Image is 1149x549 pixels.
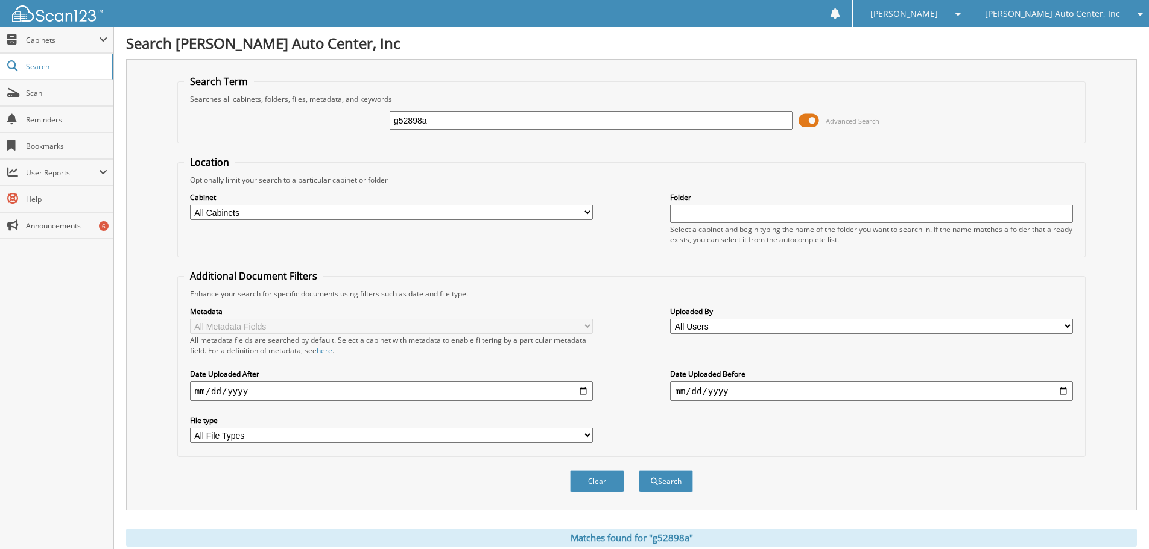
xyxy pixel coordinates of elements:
img: scan123-logo-white.svg [12,5,103,22]
div: Select a cabinet and begin typing the name of the folder you want to search in. If the name match... [670,224,1073,245]
h1: Search [PERSON_NAME] Auto Center, Inc [126,33,1137,53]
span: Cabinets [26,35,99,45]
a: here [317,345,332,356]
span: Help [26,194,107,204]
span: Search [26,61,106,72]
label: Uploaded By [670,306,1073,316]
div: Matches found for "g52898a" [126,529,1137,547]
span: [PERSON_NAME] Auto Center, Inc [985,10,1120,17]
span: [PERSON_NAME] [870,10,938,17]
input: start [190,381,593,401]
button: Clear [570,470,624,492]
label: Metadata [190,306,593,316]
span: Scan [26,88,107,98]
div: Optionally limit your search to a particular cabinet or folder [184,175,1079,185]
label: Cabinet [190,192,593,202]
div: Enhance your search for specific documents using filters such as date and file type. [184,289,1079,299]
label: Date Uploaded After [190,369,593,379]
legend: Search Term [184,75,254,88]
legend: Location [184,155,235,169]
button: Search [639,470,693,492]
label: Date Uploaded Before [670,369,1073,379]
span: Advanced Search [826,116,879,125]
span: User Reports [26,168,99,178]
legend: Additional Document Filters [184,269,323,283]
input: end [670,381,1073,401]
span: Bookmarks [26,141,107,151]
div: Searches all cabinets, folders, files, metadata, and keywords [184,94,1079,104]
div: 6 [99,221,109,231]
span: Announcements [26,221,107,231]
label: File type [190,415,593,425]
span: Reminders [26,115,107,125]
label: Folder [670,192,1073,202]
div: All metadata fields are searched by default. Select a cabinet with metadata to enable filtering b... [190,335,593,356]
